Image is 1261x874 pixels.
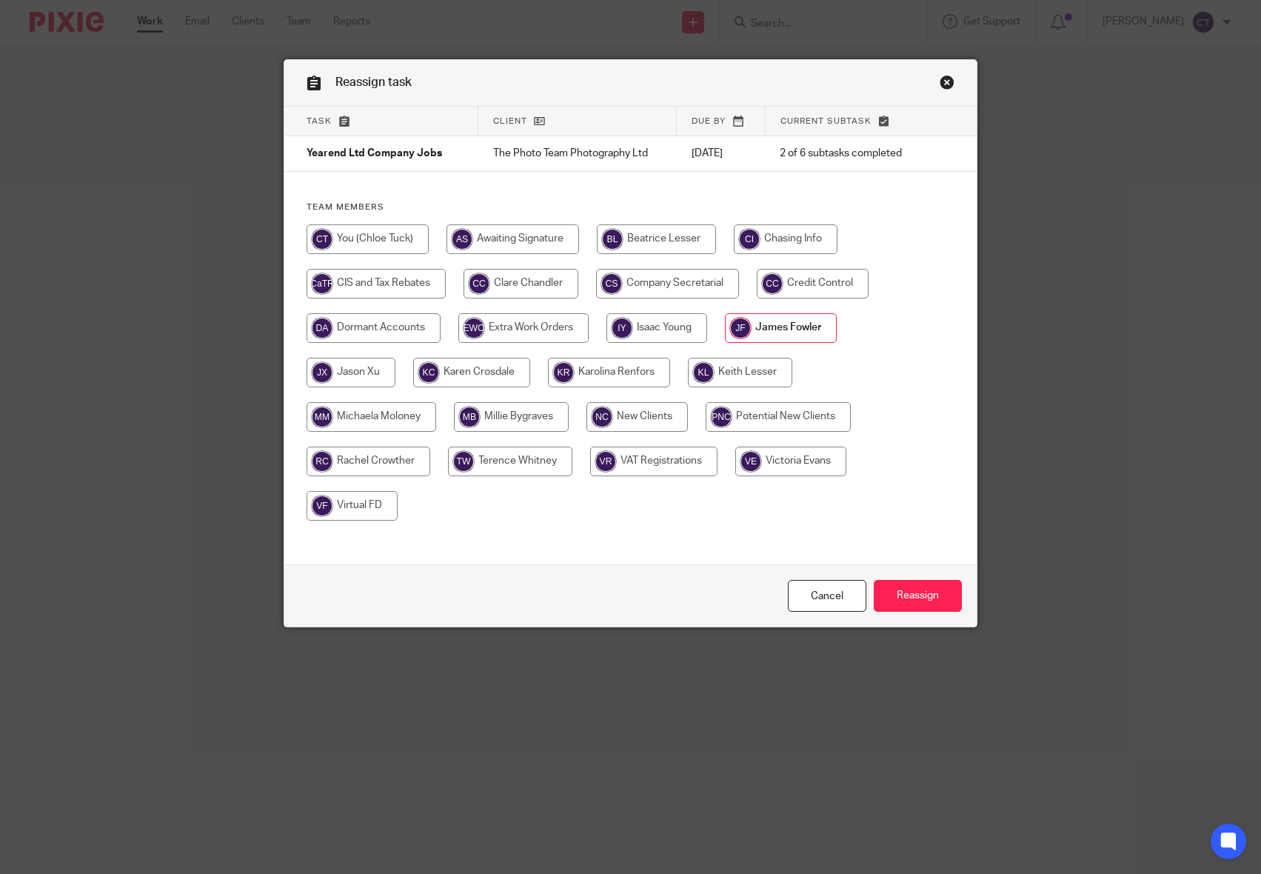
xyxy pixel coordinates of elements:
[493,117,527,125] span: Client
[788,580,866,612] a: Close this dialog window
[307,149,442,159] span: Yearend Ltd Company Jobs
[307,117,332,125] span: Task
[940,75,954,95] a: Close this dialog window
[765,136,929,172] td: 2 of 6 subtasks completed
[692,117,726,125] span: Due by
[780,117,872,125] span: Current subtask
[493,146,662,161] p: The Photo Team Photography Ltd
[874,580,962,612] input: Reassign
[307,201,954,213] h4: Team members
[335,76,412,88] span: Reassign task
[692,146,751,161] p: [DATE]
